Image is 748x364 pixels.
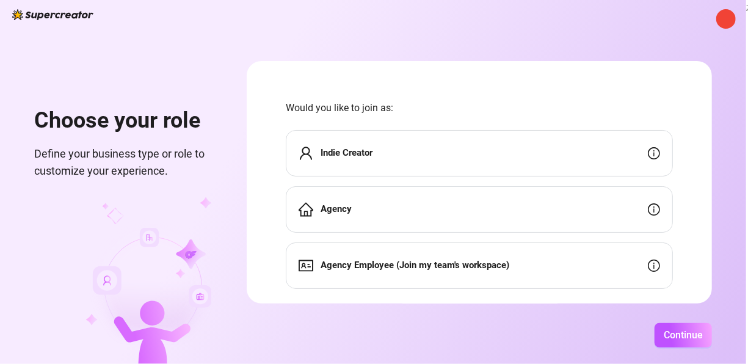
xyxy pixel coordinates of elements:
span: home [299,202,313,217]
span: idcard [299,258,313,273]
span: Continue [664,329,703,341]
strong: Indie Creator [321,147,372,158]
span: Define your business type or role to customize your experience. [34,145,217,180]
span: user [299,146,313,161]
h1: Choose your role [34,107,217,134]
img: logo [12,9,93,20]
span: info-circle [648,203,660,216]
span: Would you like to join as: [286,100,673,115]
span: info-circle [648,147,660,159]
strong: Agency [321,203,352,214]
span: info-circle [648,260,660,272]
button: Continue [655,323,712,348]
strong: Agency Employee (Join my team's workspace) [321,260,509,271]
